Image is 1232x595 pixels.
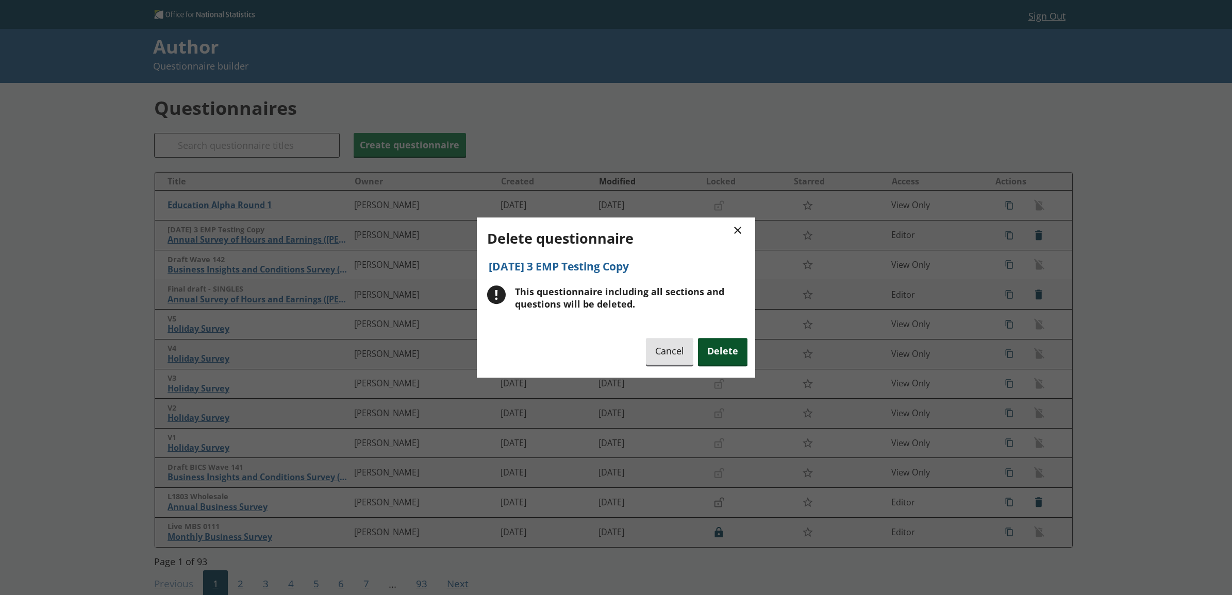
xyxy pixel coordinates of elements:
[487,229,747,248] h2: Delete questionnaire
[489,259,747,274] h3: [DATE] 3 EMP Testing Copy
[728,218,747,242] button: ×
[487,286,506,304] div: !
[698,338,747,365] button: Delete
[646,338,693,365] button: Cancel
[515,286,747,311] div: This questionnaire including all sections and questions will be deleted.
